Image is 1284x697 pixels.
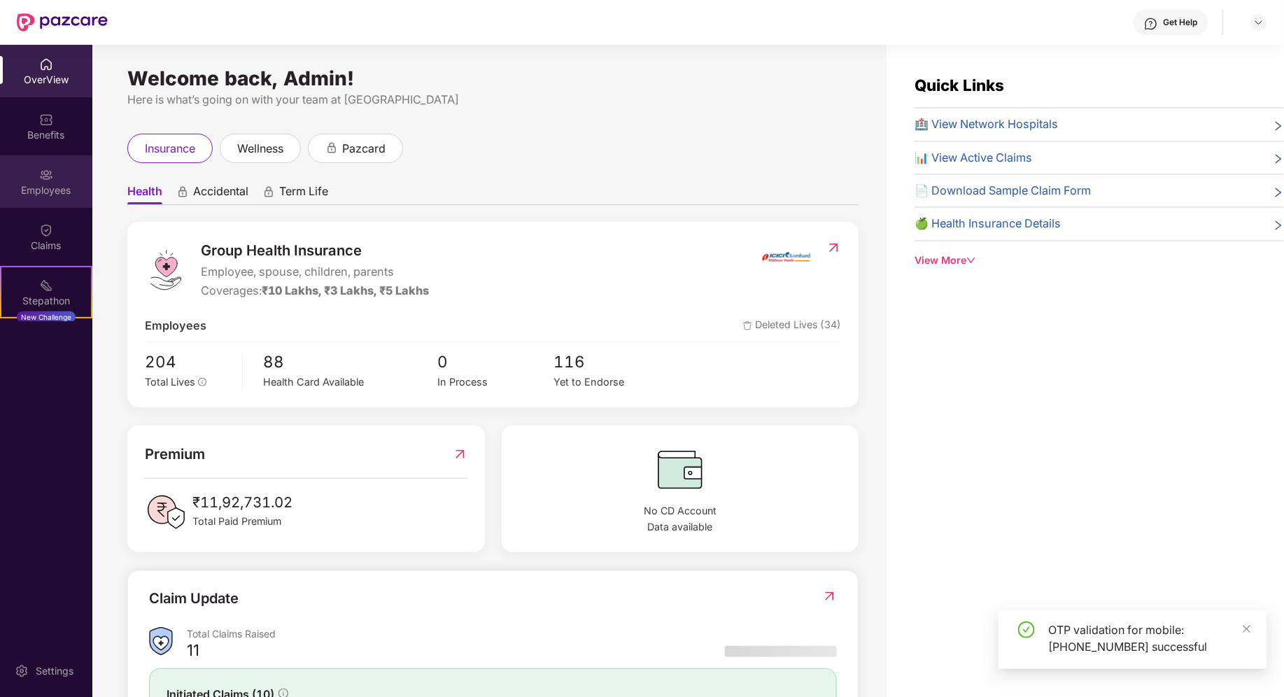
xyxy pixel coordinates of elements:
[1273,218,1284,232] span: right
[39,57,53,71] img: svg+xml;base64,PHN2ZyBpZD0iSG9tZSIgeG1sbnM9Imh0dHA6Ly93d3cudzMub3JnLzIwMDAvc3ZnIiB3aWR0aD0iMjAiIG...
[193,184,248,204] span: Accidental
[1253,17,1264,28] img: svg+xml;base64,PHN2ZyBpZD0iRHJvcGRvd24tMzJ4MzIiIHhtbG5zPSJodHRwOi8vd3d3LnczLm9yZy8yMDAwL3N2ZyIgd2...
[201,263,429,281] span: Employee, spouse, children, parents
[822,589,837,603] img: RedirectIcon
[145,249,187,291] img: logo
[760,239,812,274] img: insurerIcon
[743,321,752,330] img: deleteIcon
[1273,185,1284,199] span: right
[915,115,1058,133] span: 🏥 View Network Hospitals
[1144,17,1158,31] img: svg+xml;base64,PHN2ZyBpZD0iSGVscC0zMngzMiIgeG1sbnM9Imh0dHA6Ly93d3cudzMub3JnLzIwMDAvc3ZnIiB3aWR0aD...
[17,311,76,323] div: New Challenge
[187,640,199,664] div: 11
[145,376,195,388] span: Total Lives
[915,182,1091,199] span: 📄 Download Sample Claim Form
[553,374,670,390] div: Yet to Endorse
[1164,17,1198,28] div: Get Help
[1049,621,1250,655] div: OTP validation for mobile: [PHONE_NUMBER] successful
[915,149,1032,167] span: 📊 View Active Claims
[145,140,195,157] span: insurance
[192,491,292,514] span: ₹11,92,731.02
[743,317,841,335] span: Deleted Lives (34)
[198,378,206,386] span: info-circle
[453,443,467,465] img: RedirectIcon
[39,279,53,293] img: svg+xml;base64,PHN2ZyB4bWxucz0iaHR0cDovL3d3dy53My5vcmcvMjAwMC9zdmciIHdpZHRoPSIyMSIgaGVpZ2h0PSIyMC...
[437,374,553,390] div: In Process
[279,184,328,204] span: Term Life
[966,255,976,265] span: down
[127,91,859,108] div: Here is what’s going on with your team at [GEOGRAPHIC_DATA]
[915,76,1004,94] span: Quick Links
[127,184,162,204] span: Health
[342,140,386,157] span: pazcard
[262,185,275,198] div: animation
[553,349,670,374] span: 116
[519,503,841,535] span: No CD Account Data available
[1273,118,1284,133] span: right
[149,627,173,656] img: ClaimsSummaryIcon
[1242,624,1252,634] span: close
[145,317,206,335] span: Employees
[201,239,429,262] span: Group Health Insurance
[826,241,841,255] img: RedirectIcon
[39,113,53,127] img: svg+xml;base64,PHN2ZyBpZD0iQmVuZWZpdHMiIHhtbG5zPSJodHRwOi8vd3d3LnczLm9yZy8yMDAwL3N2ZyIgd2lkdGg9Ij...
[145,349,232,374] span: 204
[1273,152,1284,167] span: right
[237,140,283,157] span: wellness
[264,374,438,390] div: Health Card Available
[519,443,841,496] img: CDBalanceIcon
[145,491,187,533] img: PaidPremiumIcon
[39,168,53,182] img: svg+xml;base64,PHN2ZyBpZD0iRW1wbG95ZWVzIiB4bWxucz0iaHR0cDovL3d3dy53My5vcmcvMjAwMC9zdmciIHdpZHRoPS...
[127,73,859,84] div: Welcome back, Admin!
[39,223,53,237] img: svg+xml;base64,PHN2ZyBpZD0iQ2xhaW0iIHhtbG5zPSJodHRwOi8vd3d3LnczLm9yZy8yMDAwL3N2ZyIgd2lkdGg9IjIwIi...
[149,588,239,610] div: Claim Update
[187,627,837,640] div: Total Claims Raised
[264,349,438,374] span: 88
[262,283,429,297] span: ₹10 Lakhs, ₹3 Lakhs, ₹5 Lakhs
[17,13,108,31] img: New Pazcare Logo
[192,514,292,529] span: Total Paid Premium
[176,185,189,198] div: animation
[437,349,553,374] span: 0
[201,282,429,300] div: Coverages:
[1018,621,1035,638] span: check-circle
[15,664,29,678] img: svg+xml;base64,PHN2ZyBpZD0iU2V0dGluZy0yMHgyMCIgeG1sbnM9Imh0dHA6Ly93d3cudzMub3JnLzIwMDAvc3ZnIiB3aW...
[915,253,1284,268] div: View More
[915,215,1061,232] span: 🍏 Health Insurance Details
[1,294,91,308] div: Stepathon
[145,443,205,465] span: Premium
[31,664,78,678] div: Settings
[325,141,338,154] div: animation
